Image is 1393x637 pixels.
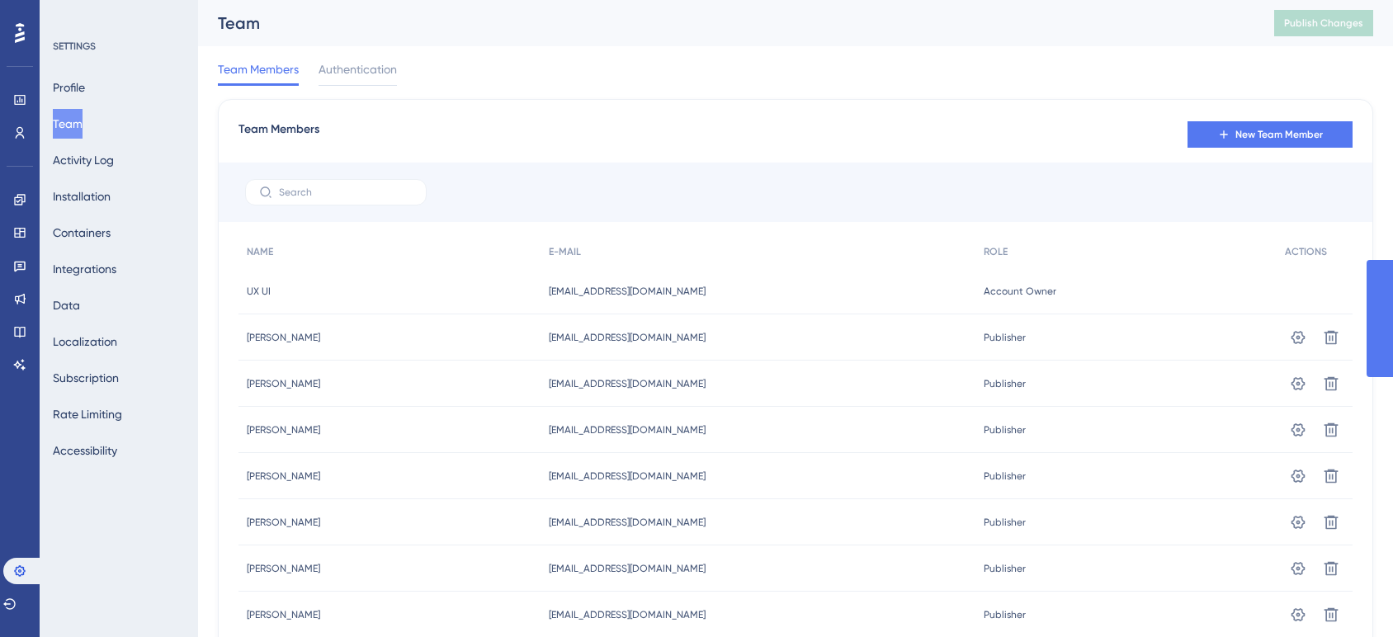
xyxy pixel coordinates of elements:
span: Publisher [984,377,1026,390]
button: Localization [53,327,117,356]
span: [EMAIL_ADDRESS][DOMAIN_NAME] [549,331,706,344]
span: UX UI [247,285,271,298]
span: [EMAIL_ADDRESS][DOMAIN_NAME] [549,285,706,298]
span: ACTIONS [1285,245,1327,258]
button: Team [53,109,83,139]
span: Publisher [984,331,1026,344]
span: Publisher [984,608,1026,621]
span: New Team Member [1235,128,1323,141]
span: Publisher [984,423,1026,436]
button: Integrations [53,254,116,284]
span: [EMAIL_ADDRESS][DOMAIN_NAME] [549,469,706,483]
span: [PERSON_NAME] [247,331,320,344]
span: Publisher [984,516,1026,529]
span: [PERSON_NAME] [247,469,320,483]
button: Installation [53,182,111,211]
button: Data [53,290,80,320]
span: E-MAIL [549,245,581,258]
span: Publisher [984,562,1026,575]
span: Publisher [984,469,1026,483]
button: New Team Member [1188,121,1353,148]
button: Accessibility [53,436,117,465]
button: Profile [53,73,85,102]
span: ROLE [984,245,1008,258]
span: Team Members [218,59,299,79]
button: Activity Log [53,145,114,175]
span: [PERSON_NAME] [247,516,320,529]
span: [EMAIL_ADDRESS][DOMAIN_NAME] [549,516,706,529]
button: Rate Limiting [53,399,122,429]
div: SETTINGS [53,40,187,53]
div: Team [218,12,1233,35]
span: [PERSON_NAME] [247,423,320,436]
span: NAME [247,245,273,258]
span: [EMAIL_ADDRESS][DOMAIN_NAME] [549,562,706,575]
span: Publish Changes [1284,17,1363,30]
button: Containers [53,218,111,248]
iframe: UserGuiding AI Assistant Launcher [1324,572,1373,621]
span: Team Members [238,120,319,149]
span: [EMAIL_ADDRESS][DOMAIN_NAME] [549,423,706,436]
span: [PERSON_NAME] [247,562,320,575]
button: Publish Changes [1274,10,1373,36]
span: [EMAIL_ADDRESS][DOMAIN_NAME] [549,377,706,390]
span: [EMAIL_ADDRESS][DOMAIN_NAME] [549,608,706,621]
button: Subscription [53,363,119,393]
span: [PERSON_NAME] [247,377,320,390]
span: Authentication [319,59,397,79]
span: Account Owner [984,285,1056,298]
input: Search [279,186,413,198]
span: [PERSON_NAME] [247,608,320,621]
